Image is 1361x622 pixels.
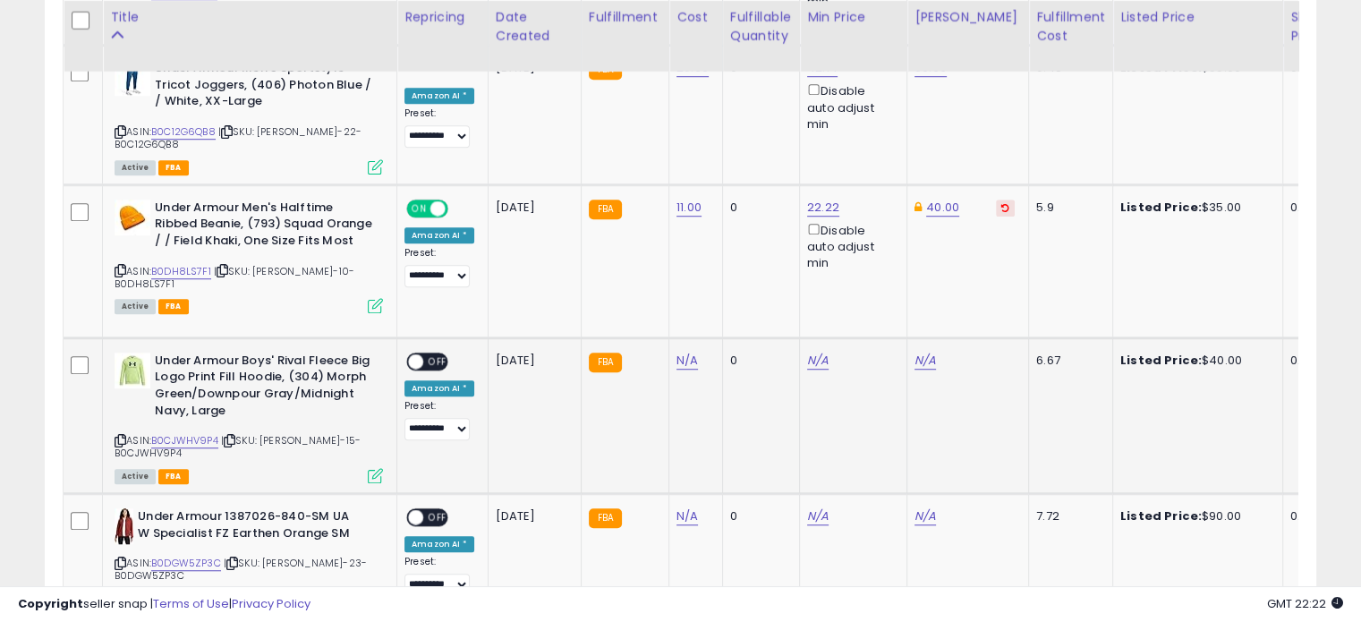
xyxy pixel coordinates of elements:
a: N/A [676,507,698,525]
b: Under Armour Men's Sportstyle Tricot Joggers, (406) Photon Blue / / White, XX-Large [155,60,372,115]
div: Listed Price [1120,8,1275,27]
small: FBA [589,200,622,219]
a: B0DH8LS7F1 [151,264,211,279]
b: Listed Price: [1120,352,1202,369]
div: Fulfillment Cost [1036,8,1105,46]
a: 22.22 [807,199,839,217]
b: Under Armour 1387026-840-SM UA W Specialist FZ Earthen Orange SM [138,508,355,546]
div: 6.67 [1036,353,1099,369]
div: Date Created [496,8,574,46]
img: 31wmffT8fCL._SL40_.jpg [115,60,150,96]
a: N/A [914,507,936,525]
a: 40.00 [926,199,959,217]
div: Cost [676,8,715,27]
a: N/A [807,507,829,525]
div: 0 [730,508,786,524]
div: 7.72 [1036,508,1099,524]
div: $35.00 [1120,200,1269,216]
a: 11.00 [676,199,702,217]
div: 0 [730,200,786,216]
a: Privacy Policy [232,595,310,612]
span: All listings currently available for purchase on Amazon [115,469,156,484]
div: Amazon AI * [404,227,474,243]
div: Repricing [404,8,481,27]
a: B0DGW5ZP3C [151,556,221,571]
div: 0 [730,353,786,369]
img: 31wLzOtUKJL._SL40_.jpg [115,508,133,544]
span: 2025-10-11 22:22 GMT [1267,595,1343,612]
img: 31ruoAgoSxL._SL40_.jpg [115,353,150,388]
div: Amazon AI * [404,380,474,396]
span: All listings currently available for purchase on Amazon [115,160,156,175]
div: [DATE] [496,508,567,524]
div: Disable auto adjust min [807,220,893,272]
img: 41BxXKy7ydL._SL40_.jpg [115,200,150,235]
div: Min Price [807,8,899,27]
i: Revert to store-level Dynamic Max Price [1001,203,1009,212]
div: Amazon AI * [404,88,474,104]
div: 0.00 [1290,508,1320,524]
div: Title [110,8,389,27]
div: Fulfillable Quantity [730,8,792,46]
div: $90.00 [1120,508,1269,524]
a: N/A [676,352,698,370]
div: ASIN: [115,353,383,481]
div: [PERSON_NAME] [914,8,1021,27]
a: B0CJWHV9P4 [151,433,218,448]
span: ON [408,200,430,216]
div: Preset: [404,556,474,596]
div: 0.00 [1290,200,1320,216]
a: Terms of Use [153,595,229,612]
span: FBA [158,299,189,314]
div: Preset: [404,107,474,148]
a: N/A [807,352,829,370]
div: 0.00 [1290,353,1320,369]
div: seller snap | | [18,596,310,613]
div: Ship Price [1290,8,1326,46]
small: FBA [589,508,622,528]
div: ASIN: [115,60,383,173]
b: Under Armour Boys' Rival Fleece Big Logo Print Fill Hoodie, (304) Morph Green/Downpour Gray/Midni... [155,353,372,423]
b: Under Armour Men's Halftime Ribbed Beanie, (793) Squad Orange / / Field Khaki, One Size Fits Most [155,200,372,254]
div: Amazon AI * [404,536,474,552]
span: FBA [158,469,189,484]
span: | SKU: [PERSON_NAME]-15-B0CJWHV9P4 [115,433,361,460]
i: This overrides the store level Dynamic Max Price for this listing [914,201,922,213]
div: ASIN: [115,200,383,312]
b: Listed Price: [1120,199,1202,216]
span: All listings currently available for purchase on Amazon [115,299,156,314]
a: B0C12G6QB8 [151,124,216,140]
span: OFF [446,200,474,216]
div: Fulfillment [589,8,661,27]
b: Listed Price: [1120,507,1202,524]
span: | SKU: [PERSON_NAME]-23-B0DGW5ZP3C [115,556,367,583]
div: [DATE] [496,200,567,216]
div: Preset: [404,247,474,287]
div: $40.00 [1120,353,1269,369]
span: FBA [158,160,189,175]
small: FBA [589,353,622,372]
span: OFF [423,510,452,525]
div: [DATE] [496,353,567,369]
a: N/A [914,352,936,370]
div: Disable auto adjust min [807,81,893,132]
span: | SKU: [PERSON_NAME]-22-B0C12G6QB8 [115,124,362,151]
div: ASIN: [115,508,383,604]
div: 5.9 [1036,200,1099,216]
span: OFF [423,354,452,369]
div: Preset: [404,400,474,440]
strong: Copyright [18,595,83,612]
span: | SKU: [PERSON_NAME]-10-B0DH8LS7F1 [115,264,354,291]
